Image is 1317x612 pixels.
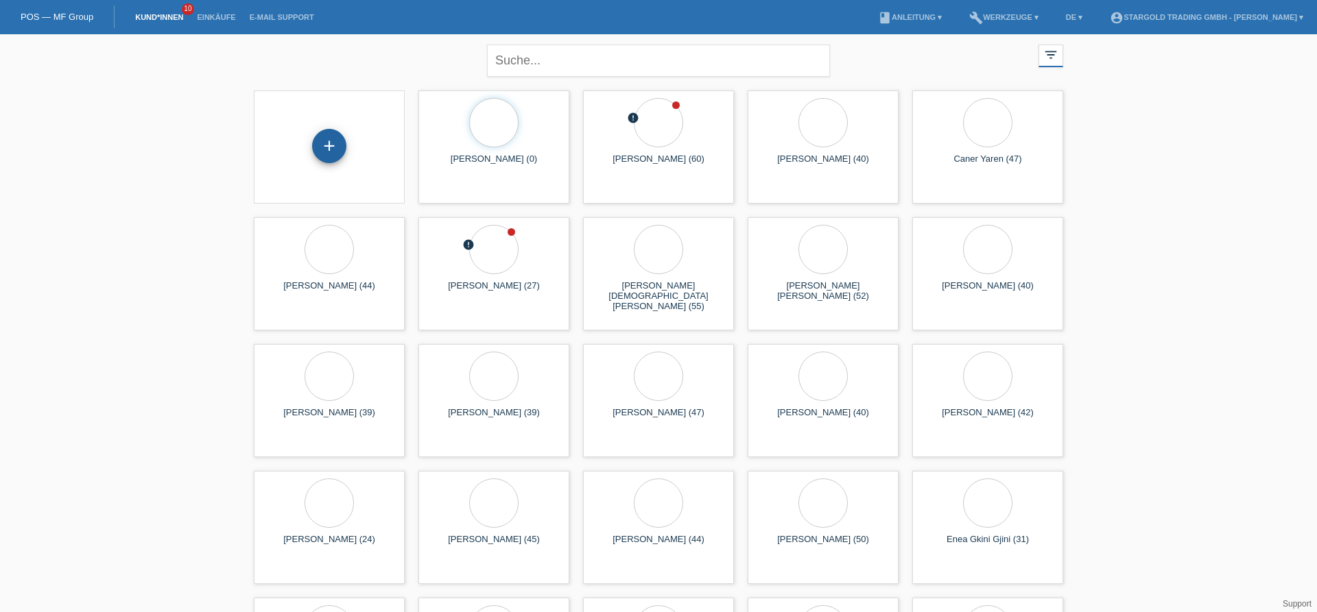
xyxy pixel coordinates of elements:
[923,534,1052,556] div: Enea Gkini Gjini (31)
[627,112,639,126] div: Unbestätigt, in Bearbeitung
[265,534,394,556] div: [PERSON_NAME] (24)
[759,407,888,429] div: [PERSON_NAME] (40)
[429,154,558,175] div: [PERSON_NAME] (0)
[265,407,394,429] div: [PERSON_NAME] (39)
[759,154,888,175] div: [PERSON_NAME] (40)
[190,13,242,21] a: Einkäufe
[462,238,475,253] div: Unbestätigt, in Bearbeitung
[429,407,558,429] div: [PERSON_NAME] (39)
[969,11,983,25] i: build
[594,407,723,429] div: [PERSON_NAME] (47)
[313,134,346,158] div: Kund*in hinzufügen
[429,534,558,556] div: [PERSON_NAME] (45)
[594,534,723,556] div: [PERSON_NAME] (44)
[871,13,949,21] a: bookAnleitung ▾
[243,13,321,21] a: E-Mail Support
[923,280,1052,302] div: [PERSON_NAME] (40)
[265,280,394,302] div: [PERSON_NAME] (44)
[1059,13,1089,21] a: DE ▾
[962,13,1045,21] a: buildWerkzeuge ▾
[594,280,723,305] div: [PERSON_NAME] [DEMOGRAPHIC_DATA][PERSON_NAME] (55)
[1043,47,1058,62] i: filter_list
[759,280,888,302] div: [PERSON_NAME] [PERSON_NAME] (52)
[1283,599,1312,609] a: Support
[759,534,888,556] div: [PERSON_NAME] (50)
[923,154,1052,175] div: Caner Yaren (47)
[878,11,892,25] i: book
[627,112,639,124] i: error
[21,12,93,22] a: POS — MF Group
[182,3,194,15] span: 10
[1103,13,1310,21] a: account_circleStargold Trading GmbH - [PERSON_NAME] ▾
[594,154,723,175] div: [PERSON_NAME] (60)
[923,407,1052,429] div: [PERSON_NAME] (42)
[429,280,558,302] div: [PERSON_NAME] (27)
[128,13,190,21] a: Kund*innen
[462,238,475,251] i: error
[1110,11,1124,25] i: account_circle
[487,45,830,77] input: Suche...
